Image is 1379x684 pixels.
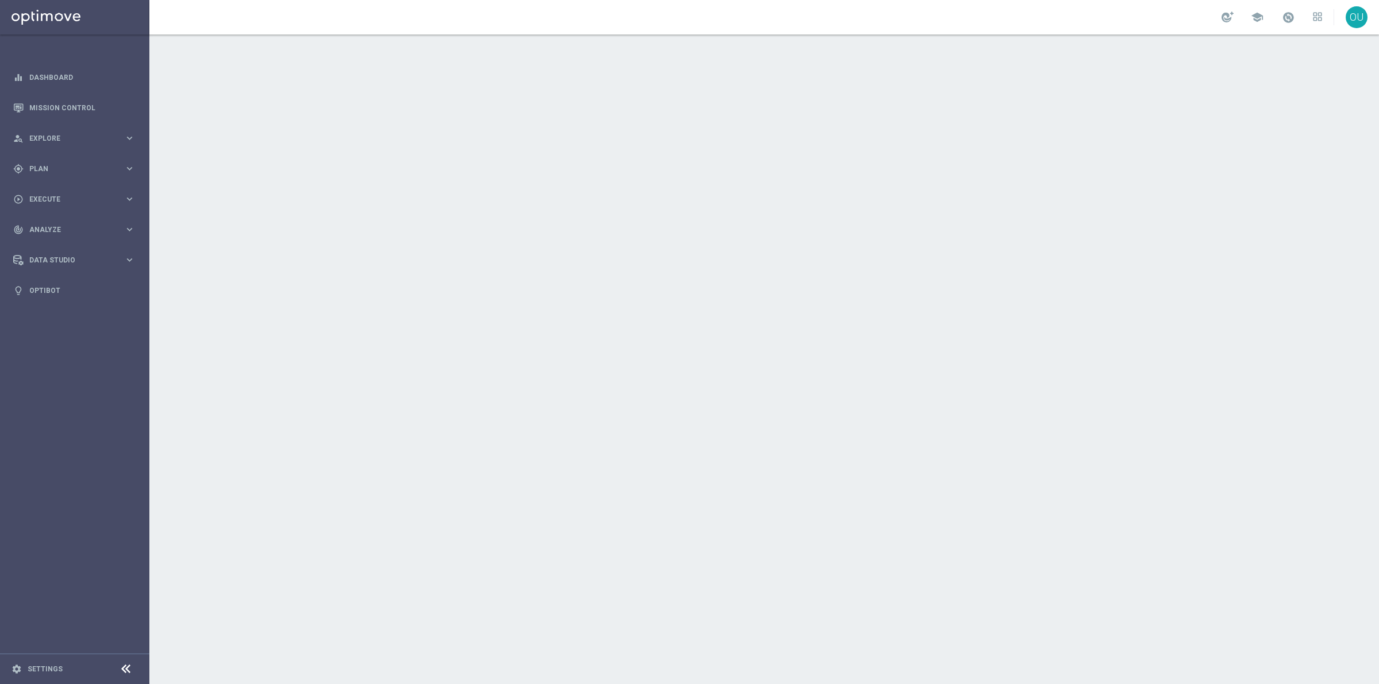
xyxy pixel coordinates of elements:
[124,254,135,265] i: keyboard_arrow_right
[124,224,135,235] i: keyboard_arrow_right
[29,62,135,92] a: Dashboard
[13,285,24,296] i: lightbulb
[13,164,24,174] i: gps_fixed
[124,133,135,144] i: keyboard_arrow_right
[1251,11,1264,24] span: school
[13,92,135,123] div: Mission Control
[29,165,124,172] span: Plan
[124,163,135,174] i: keyboard_arrow_right
[13,134,136,143] button: person_search Explore keyboard_arrow_right
[13,194,124,204] div: Execute
[124,194,135,204] i: keyboard_arrow_right
[13,194,24,204] i: play_circle_outline
[28,666,63,673] a: Settings
[13,133,124,144] div: Explore
[29,275,135,306] a: Optibot
[29,257,124,264] span: Data Studio
[13,164,124,174] div: Plan
[13,62,135,92] div: Dashboard
[13,73,136,82] button: equalizer Dashboard
[13,195,136,204] button: play_circle_outline Execute keyboard_arrow_right
[13,275,135,306] div: Optibot
[29,196,124,203] span: Execute
[13,72,24,83] i: equalizer
[13,225,136,234] button: track_changes Analyze keyboard_arrow_right
[13,225,24,235] i: track_changes
[13,133,24,144] i: person_search
[13,103,136,113] button: Mission Control
[13,255,124,265] div: Data Studio
[11,664,22,674] i: settings
[13,286,136,295] button: lightbulb Optibot
[29,92,135,123] a: Mission Control
[29,135,124,142] span: Explore
[13,256,136,265] button: Data Studio keyboard_arrow_right
[29,226,124,233] span: Analyze
[13,164,136,173] button: gps_fixed Plan keyboard_arrow_right
[1346,6,1368,28] div: OU
[13,225,124,235] div: Analyze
